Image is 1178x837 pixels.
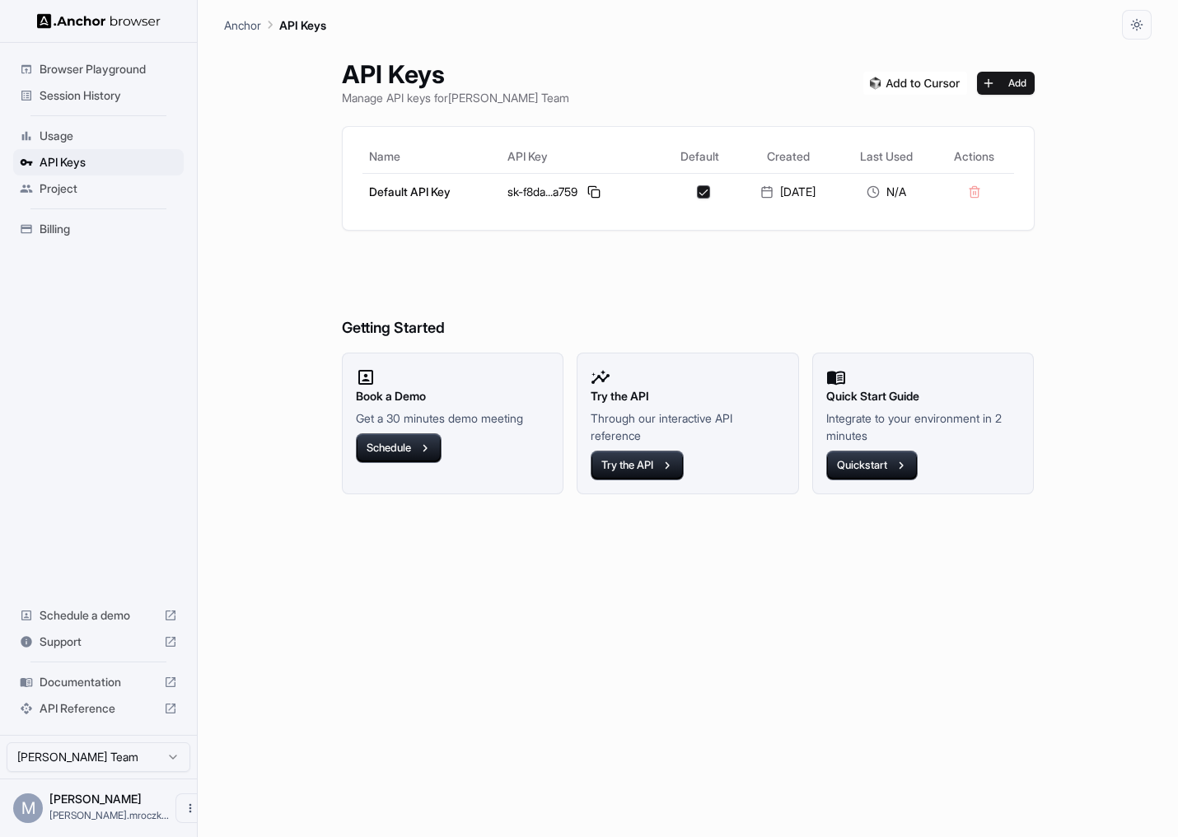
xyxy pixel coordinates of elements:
h6: Getting Started [342,250,1035,340]
p: Manage API keys for [PERSON_NAME] Team [342,89,569,106]
div: [DATE] [745,184,832,200]
h1: API Keys [342,59,569,89]
h2: Try the API [591,387,785,405]
p: Anchor [224,16,261,34]
div: Billing [13,216,184,242]
button: Copy API key [584,182,604,202]
div: sk-f8da...a759 [507,182,655,202]
div: Usage [13,123,184,149]
div: Session History [13,82,184,109]
nav: breadcrumb [224,16,326,34]
span: Browser Playground [40,61,177,77]
div: Schedule a demo [13,602,184,629]
span: API Keys [40,154,177,171]
span: michael.mroczka@gmail.com [49,809,169,821]
h2: Quick Start Guide [826,387,1021,405]
button: Schedule [356,433,442,463]
div: API Reference [13,695,184,722]
th: Last Used [839,140,935,173]
div: M [13,793,43,823]
th: Actions [935,140,1013,173]
img: Add anchorbrowser MCP server to Cursor [863,72,967,95]
span: Session History [40,87,177,104]
td: Default API Key [362,173,502,210]
th: API Key [501,140,661,173]
button: Quickstart [826,451,918,480]
p: Get a 30 minutes demo meeting [356,409,550,427]
span: Project [40,180,177,197]
p: Through our interactive API reference [591,409,785,444]
div: API Keys [13,149,184,175]
th: Default [661,140,737,173]
button: Add [977,72,1035,95]
img: Anchor Logo [37,13,161,29]
div: N/A [845,184,928,200]
p: API Keys [279,16,326,34]
div: Project [13,175,184,202]
span: Usage [40,128,177,144]
button: Open menu [175,793,205,823]
span: Support [40,634,157,650]
div: Browser Playground [13,56,184,82]
th: Created [738,140,839,173]
div: Support [13,629,184,655]
p: Integrate to your environment in 2 minutes [826,409,1021,444]
span: Documentation [40,674,157,690]
th: Name [362,140,502,173]
h2: Book a Demo [356,387,550,405]
div: Documentation [13,669,184,695]
button: Try the API [591,451,684,480]
span: Schedule a demo [40,607,157,624]
span: Billing [40,221,177,237]
span: API Reference [40,700,157,717]
span: Michael Mroczka [49,792,142,806]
